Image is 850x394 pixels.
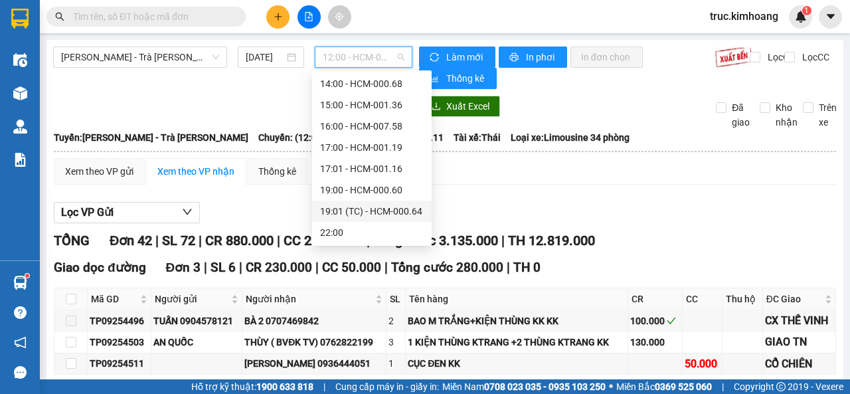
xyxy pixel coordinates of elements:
[11,9,29,29] img: logo-vxr
[13,86,27,100] img: warehouse-icon
[762,50,797,64] span: Lọc CR
[797,50,831,64] span: Lọc CC
[244,335,384,349] div: THÙY ( BVĐK TV) 0762822199
[388,356,403,371] div: 1
[507,260,510,275] span: |
[320,140,424,155] div: 17:00 - HCM-001.19
[65,164,133,179] div: Xem theo VP gửi
[526,50,556,64] span: In phơi
[323,47,404,67] span: 12:00 - HCM-030.11
[320,76,424,91] div: 14:00 - HCM-000.68
[13,120,27,134] img: warehouse-icon
[90,314,149,328] div: TP09254496
[13,276,27,290] img: warehouse-icon
[55,12,64,21] span: search
[256,381,313,392] strong: 1900 633 818
[73,9,230,24] input: Tìm tên, số ĐT hoặc mã đơn
[683,288,722,310] th: CC
[5,26,194,51] p: GỬI:
[14,366,27,379] span: message
[511,130,630,145] span: Loại xe: Limousine 34 phòng
[153,314,240,328] div: TUẤN 0904578121
[770,100,803,130] span: Kho nhận
[685,355,720,372] div: 50.000
[802,6,811,15] sup: 1
[88,310,151,332] td: TP09254496
[88,353,151,375] td: TP09254511
[513,260,541,275] span: TH 0
[328,5,351,29] button: aim
[157,164,234,179] div: Xem theo VP nhận
[430,74,441,84] span: bar-chart
[776,382,786,391] span: copyright
[765,312,833,329] div: CX THẾ VINH
[204,260,207,275] span: |
[628,288,683,310] th: CR
[35,86,101,99] span: KO BAO ƯỚT
[722,288,762,310] th: Thu hộ
[71,72,112,84] span: MỸ ANH
[90,356,149,371] div: TP09254511
[155,292,228,306] span: Người gửi
[388,335,403,349] div: 3
[88,332,151,353] td: TP09254503
[825,11,837,23] span: caret-down
[386,288,406,310] th: SL
[14,336,27,349] span: notification
[44,7,154,20] strong: BIÊN NHẬN GỬI HÀNG
[205,233,274,248] span: CR 880.000
[419,68,497,89] button: bar-chartThống kê
[819,5,842,29] button: caret-down
[199,233,202,248] span: |
[384,260,388,275] span: |
[304,12,313,21] span: file-add
[54,260,146,275] span: Giao dọc đường
[699,8,789,25] span: truc.kimhoang
[765,355,833,372] div: CỔ CHIÊN
[421,96,500,117] button: downloadXuất Excel
[323,379,325,394] span: |
[715,47,752,68] img: 9k=
[297,5,321,29] button: file-add
[266,5,290,29] button: plus
[501,233,505,248] span: |
[766,292,822,306] span: ĐC Giao
[182,207,193,217] span: down
[616,379,712,394] span: Miền Bắc
[726,100,755,130] span: Đã giao
[246,50,284,64] input: 12/09/2025
[804,6,809,15] span: 1
[509,52,521,63] span: printer
[61,47,219,67] span: Hồ Chí Minh - Trà Vinh
[508,233,595,248] span: TH 12.819.000
[246,292,373,306] span: Người nhận
[61,204,114,221] span: Lọc VP Gửi
[722,379,724,394] span: |
[5,86,101,99] span: GIAO:
[54,132,248,143] b: Tuyến: [PERSON_NAME] - Trà [PERSON_NAME]
[813,100,842,130] span: Trên xe
[166,260,201,275] span: Đơn 3
[91,292,137,306] span: Mã GD
[484,381,606,392] strong: 0708 023 035 - 0935 103 250
[258,164,296,179] div: Thống kê
[499,47,567,68] button: printerIn phơi
[667,316,676,326] span: check
[322,260,381,275] span: CC 50.000
[246,260,312,275] span: CR 230.000
[277,233,280,248] span: |
[5,57,194,70] p: NHẬN:
[258,130,355,145] span: Chuyến: (12:00 [DATE])
[335,12,344,21] span: aim
[408,335,626,349] div: 1 KIỆN THÙNG KTRANG +2 THÙNG KTRANG KK
[5,72,112,84] span: 0347810334 -
[630,335,680,349] div: 130.000
[162,233,195,248] span: SL 72
[408,356,626,371] div: CỤC ĐEN KK
[446,99,489,114] span: Xuất Excel
[13,53,27,67] img: warehouse-icon
[239,260,242,275] span: |
[442,379,606,394] span: Miền Nam
[90,335,149,349] div: TP09254503
[211,260,236,275] span: SL 6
